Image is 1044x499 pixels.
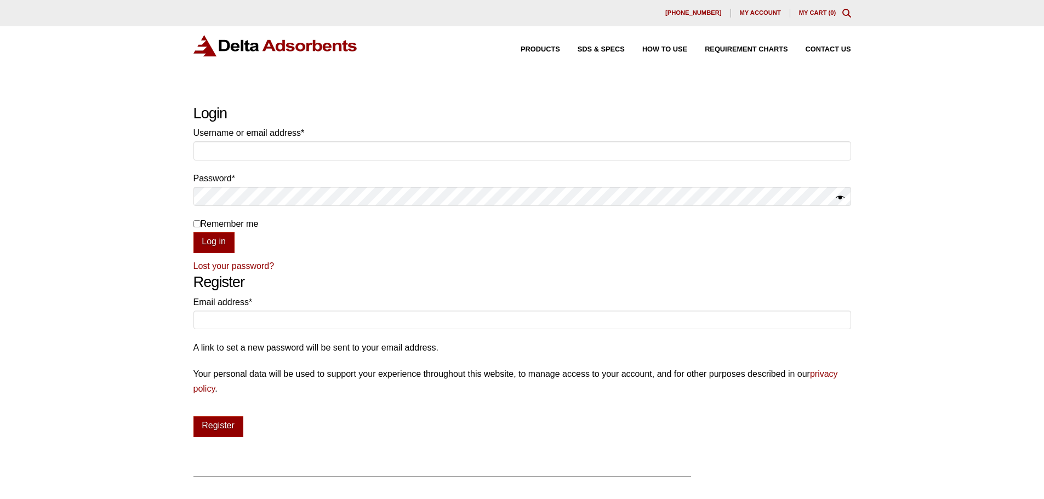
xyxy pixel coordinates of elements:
span: How to Use [642,46,687,53]
span: Products [521,46,560,53]
button: Log in [193,232,235,253]
a: SDS & SPECS [560,46,625,53]
button: Register [193,416,243,437]
label: Password [193,171,851,186]
p: Your personal data will be used to support your experience throughout this website, to manage acc... [193,366,851,396]
a: Products [503,46,560,53]
label: Username or email address [193,125,851,140]
p: A link to set a new password will be sent to your email address. [193,340,851,355]
span: 0 [830,9,834,16]
a: My account [731,9,790,18]
h2: Register [193,273,851,291]
span: SDS & SPECS [578,46,625,53]
label: Email address [193,295,851,309]
div: Toggle Modal Content [842,9,851,18]
span: Requirement Charts [705,46,788,53]
a: How to Use [625,46,687,53]
a: Lost your password? [193,261,275,271]
a: My Cart (0) [799,9,836,16]
h2: Login [193,105,851,123]
a: [PHONE_NUMBER] [657,9,731,18]
a: Contact Us [788,46,851,53]
span: Contact Us [806,46,851,53]
button: Show password [836,191,845,206]
img: Delta Adsorbents [193,35,358,56]
a: Requirement Charts [687,46,788,53]
span: My account [740,10,781,16]
span: [PHONE_NUMBER] [665,10,722,16]
a: privacy policy [193,369,838,393]
input: Remember me [193,220,201,227]
span: Remember me [201,219,259,228]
